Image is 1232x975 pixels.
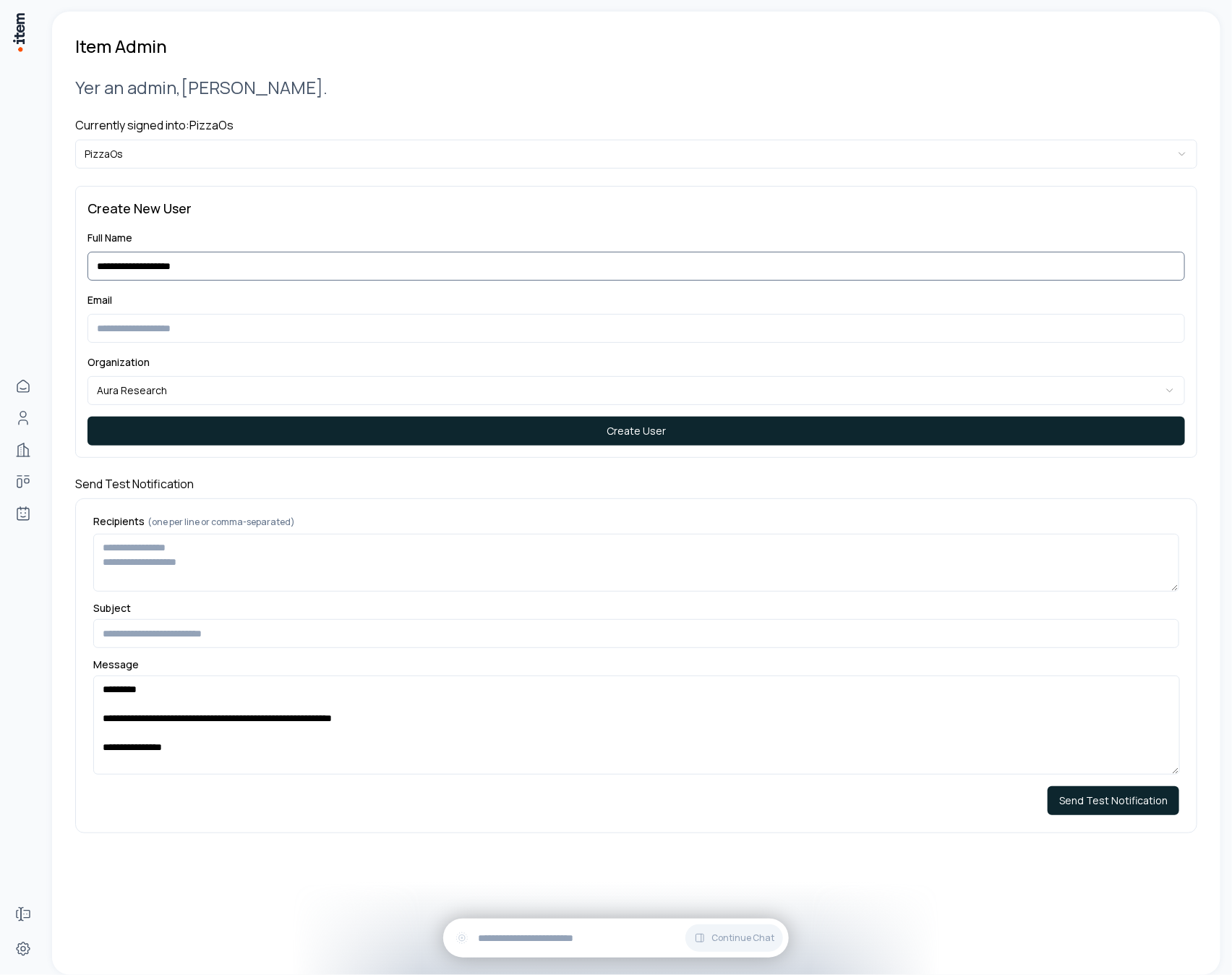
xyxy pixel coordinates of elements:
[685,924,783,952] button: Continue Chat
[87,417,1185,446] button: Create User
[75,116,1197,134] h4: Currently signed into: PizzaOs
[1048,786,1179,815] button: Send Test Notification
[9,934,38,963] a: Settings
[93,603,1179,613] label: Subject
[87,198,1185,218] h3: Create New User
[9,900,38,929] a: Forms
[75,35,167,58] h1: Item Admin
[147,516,295,528] span: (one per line or comma-separated)
[711,932,774,944] span: Continue Chat
[87,355,150,369] label: Organization
[9,404,38,433] a: People
[93,516,1179,528] label: Recipients
[443,919,789,958] div: Continue Chat
[87,231,132,244] label: Full Name
[75,75,1197,99] h2: Yer an admin, [PERSON_NAME] .
[75,475,1197,493] h4: Send Test Notification
[93,660,1179,670] label: Message
[9,499,38,528] a: Agents
[9,435,38,464] a: Companies
[87,293,112,307] label: Email
[9,467,38,496] a: Deals
[12,12,26,53] img: Item Brain Logo
[9,372,38,401] a: Home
